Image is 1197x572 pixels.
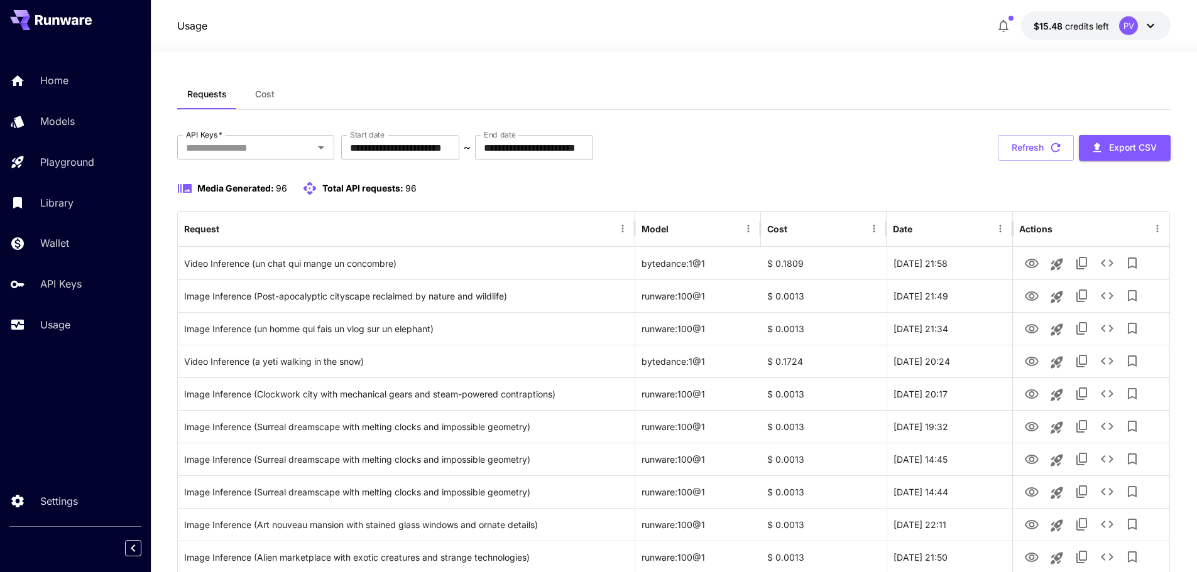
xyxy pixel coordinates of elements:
[635,312,761,345] div: runware:100@1
[464,140,471,155] p: ~
[1069,414,1095,439] button: Copy TaskUUID
[740,220,757,237] button: Menu
[1120,251,1145,276] button: Add to library
[1120,283,1145,308] button: Add to library
[177,18,207,33] a: Usage
[887,377,1012,410] div: 24 Sep, 2025 20:17
[1095,446,1120,472] button: See details
[635,247,761,279] div: bytedance:1@1
[1065,21,1109,31] span: credits left
[761,508,887,541] div: $ 0.0013
[887,345,1012,377] div: 24 Sep, 2025 20:24
[992,220,1009,237] button: Menu
[1120,316,1145,341] button: Add to library
[887,279,1012,312] div: 24 Sep, 2025 21:49
[1069,348,1095,374] button: Copy TaskUUID
[1095,512,1120,537] button: See details
[1120,414,1145,439] button: Add to library
[893,224,912,234] div: Date
[635,345,761,377] div: bytedance:1@1
[761,345,887,377] div: $ 0.1724
[40,235,69,251] p: Wallet
[1019,544,1044,569] button: View
[405,183,417,193] span: 96
[1044,317,1069,342] button: Launch in playground
[1119,16,1138,35] div: PV
[1069,446,1095,472] button: Copy TaskUUID
[40,494,78,509] p: Settings
[40,114,75,129] p: Models
[761,279,887,312] div: $ 0.0013
[184,509,628,541] div: Click to copy prompt
[40,73,68,88] p: Home
[635,410,761,443] div: runware:100@1
[761,247,887,279] div: $ 0.1809
[998,135,1074,161] button: Refresh
[1044,284,1069,310] button: Launch in playground
[761,410,887,443] div: $ 0.0013
[887,312,1012,345] div: 24 Sep, 2025 21:34
[1069,512,1095,537] button: Copy TaskUUID
[1095,414,1120,439] button: See details
[184,224,219,234] div: Request
[1095,251,1120,276] button: See details
[1044,350,1069,375] button: Launch in playground
[1019,380,1044,406] button: View
[125,540,141,556] button: Collapse sidebar
[484,129,515,140] label: End date
[1069,479,1095,504] button: Copy TaskUUID
[1069,283,1095,308] button: Copy TaskUUID
[255,89,275,100] span: Cost
[184,313,628,345] div: Click to copy prompt
[1044,415,1069,440] button: Launch in playground
[177,18,207,33] nav: breadcrumb
[635,443,761,475] div: runware:100@1
[1044,513,1069,538] button: Launch in playground
[1095,316,1120,341] button: See details
[670,220,687,237] button: Sort
[887,443,1012,475] div: 24 Sep, 2025 14:45
[1095,381,1120,406] button: See details
[40,154,94,170] p: Playground
[914,220,931,237] button: Sort
[1120,348,1145,374] button: Add to library
[887,475,1012,508] div: 24 Sep, 2025 14:44
[187,89,227,100] span: Requests
[1149,220,1166,237] button: Menu
[1019,511,1044,537] button: View
[1044,382,1069,407] button: Launch in playground
[1079,135,1171,161] button: Export CSV
[1120,479,1145,504] button: Add to library
[40,276,82,291] p: API Keys
[1019,224,1052,234] div: Actions
[40,195,74,210] p: Library
[276,183,287,193] span: 96
[184,476,628,508] div: Click to copy prompt
[635,508,761,541] div: runware:100@1
[186,129,222,140] label: API Keys
[761,443,887,475] div: $ 0.0013
[221,220,238,237] button: Sort
[1044,448,1069,473] button: Launch in playground
[1069,381,1095,406] button: Copy TaskUUID
[1069,251,1095,276] button: Copy TaskUUID
[887,410,1012,443] div: 24 Sep, 2025 19:32
[1019,446,1044,472] button: View
[887,508,1012,541] div: 23 Sep, 2025 22:11
[40,317,70,332] p: Usage
[1095,348,1120,374] button: See details
[1095,479,1120,504] button: See details
[1019,413,1044,439] button: View
[635,377,761,410] div: runware:100@1
[887,247,1012,279] div: 24 Sep, 2025 21:58
[184,247,628,279] div: Click to copy prompt
[350,129,385,140] label: Start date
[789,220,806,237] button: Sort
[635,279,761,312] div: runware:100@1
[767,224,787,234] div: Cost
[322,183,403,193] span: Total API requests:
[642,224,669,234] div: Model
[184,345,628,377] div: Click to copy prompt
[1044,252,1069,277] button: Launch in playground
